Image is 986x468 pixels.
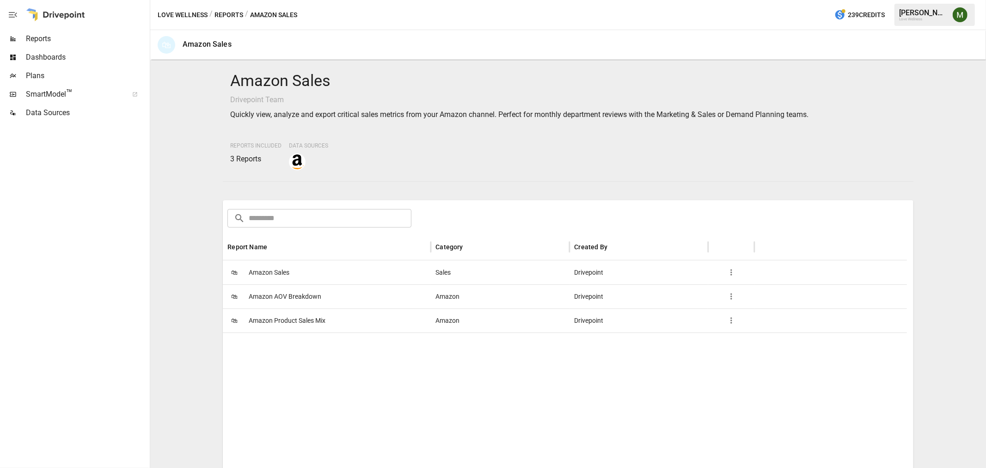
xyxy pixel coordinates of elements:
div: Love Wellness [899,17,947,21]
span: 239 Credits [848,9,885,21]
div: 🛍 [158,36,175,54]
span: 🛍 [227,314,241,327]
span: 🛍 [227,265,241,279]
div: Report Name [227,243,267,251]
button: Love Wellness [158,9,208,21]
span: Reports Included [230,142,282,149]
div: Category [435,243,463,251]
span: ™ [66,87,73,99]
div: Drivepoint [570,308,708,333]
span: Data Sources [26,107,148,118]
p: Quickly view, analyze and export critical sales metrics from your Amazon channel. Perfect for mon... [230,109,906,120]
button: Sort [268,240,281,253]
div: Amazon [431,284,570,308]
img: amazon [290,154,305,169]
h4: Amazon Sales [230,71,906,91]
span: Amazon AOV Breakdown [249,285,321,308]
span: SmartModel [26,89,122,100]
span: Plans [26,70,148,81]
span: Data Sources [289,142,328,149]
p: 3 Reports [230,154,282,165]
span: Amazon Product Sales Mix [249,309,325,333]
div: / [245,9,248,21]
p: Drivepoint Team [230,94,906,105]
button: Sort [608,240,621,253]
span: 🛍 [227,289,241,303]
div: Drivepoint [570,284,708,308]
button: Reports [214,9,243,21]
div: Created By [574,243,607,251]
div: / [209,9,213,21]
span: Reports [26,33,148,44]
span: Dashboards [26,52,148,63]
div: Amazon Sales [183,40,232,49]
img: Meredith Lacasse [953,7,968,22]
div: Drivepoint [570,260,708,284]
button: 239Credits [831,6,888,24]
div: [PERSON_NAME] [899,8,947,17]
button: Meredith Lacasse [947,2,973,28]
button: Sort [464,240,477,253]
span: Amazon Sales [249,261,289,284]
div: Amazon [431,308,570,333]
div: Sales [431,260,570,284]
